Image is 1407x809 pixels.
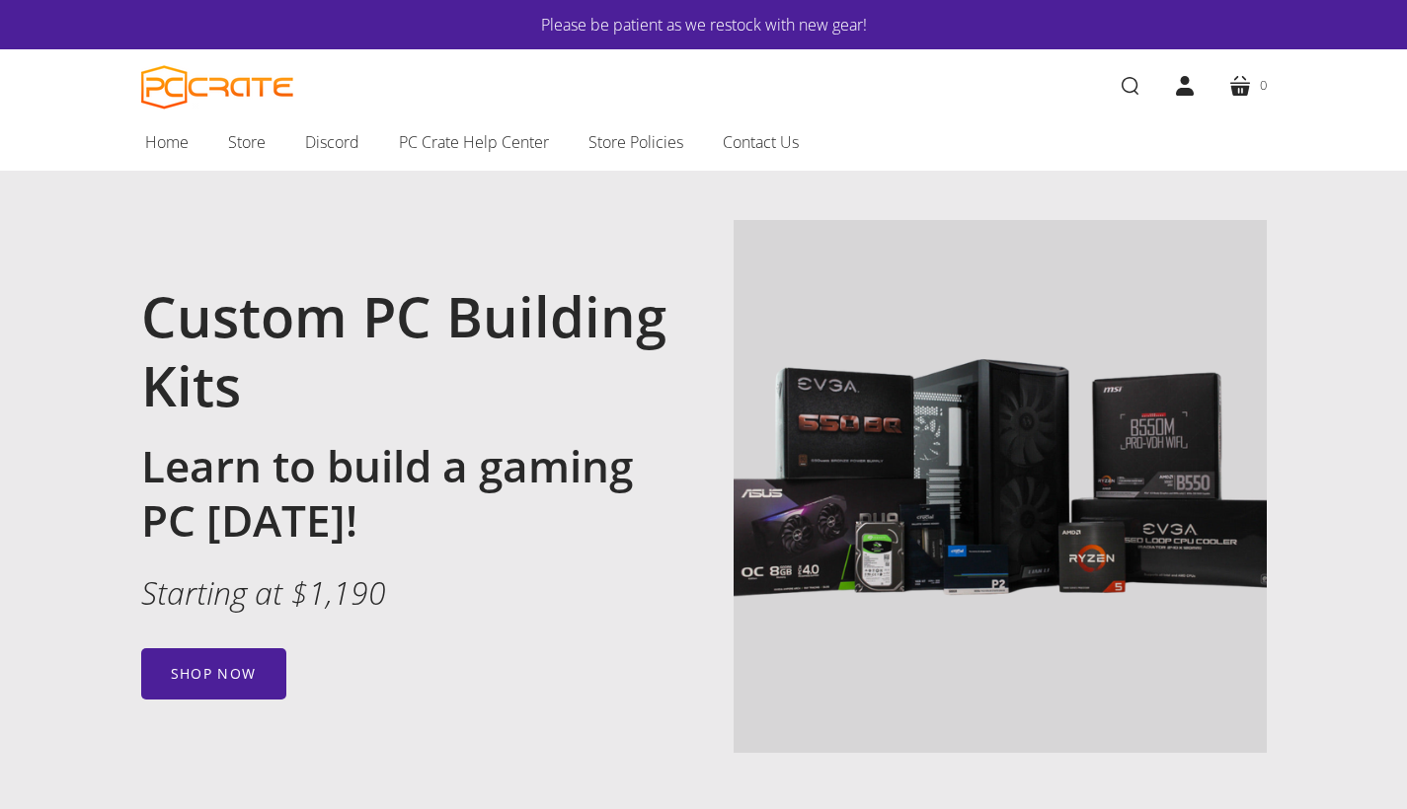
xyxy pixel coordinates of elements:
[1212,58,1283,113] a: 0
[141,65,294,110] a: PC CRATE
[379,121,569,163] a: PC Crate Help Center
[734,220,1267,753] img: Image with gaming PC components including Lian Li 205 Lancool case, MSI B550M motherboard, EVGA 6...
[399,129,549,155] span: PC Crate Help Center
[228,129,266,155] span: Store
[569,121,703,163] a: Store Policies
[141,439,674,548] h2: Learn to build a gaming PC [DATE]!
[125,121,208,163] a: Home
[703,121,819,163] a: Contact Us
[112,121,1296,171] nav: Main navigation
[588,129,683,155] span: Store Policies
[208,121,285,163] a: Store
[200,12,1208,37] a: Please be patient as we restock with new gear!
[141,281,674,419] h1: Custom PC Building Kits
[145,129,189,155] span: Home
[1260,75,1267,96] span: 0
[723,129,799,155] span: Contact Us
[285,121,379,163] a: Discord
[141,571,386,614] em: Starting at $1,190
[305,129,359,155] span: Discord
[141,648,286,699] a: Shop now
